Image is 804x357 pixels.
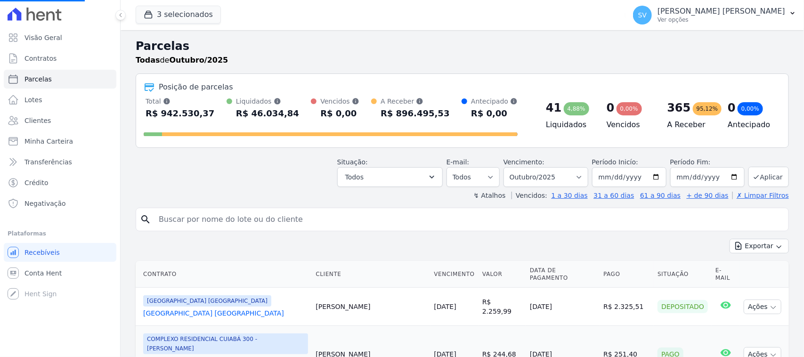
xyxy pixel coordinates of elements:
[730,239,789,253] button: Exportar
[526,261,600,288] th: Data de Pagamento
[136,261,312,288] th: Contrato
[625,2,804,28] button: SV [PERSON_NAME] [PERSON_NAME] Ver opções
[744,300,781,314] button: Ações
[24,199,66,208] span: Negativação
[159,81,233,93] div: Posição de parcelas
[471,106,518,121] div: R$ 0,00
[607,119,652,130] h4: Vencidos
[654,261,712,288] th: Situação
[473,192,505,199] label: ↯ Atalhos
[546,119,592,130] h4: Liquidados
[748,167,789,187] button: Aplicar
[4,49,116,68] a: Contratos
[143,308,308,318] a: [GEOGRAPHIC_DATA] [GEOGRAPHIC_DATA]
[600,261,654,288] th: Pago
[512,192,547,199] label: Vencidos:
[479,261,526,288] th: Valor
[4,90,116,109] a: Lotes
[504,158,544,166] label: Vencimento:
[658,16,785,24] p: Ver opções
[381,106,450,121] div: R$ 896.495,53
[337,167,443,187] button: Todos
[670,157,745,167] label: Período Fim:
[564,102,589,115] div: 4,88%
[687,192,729,199] a: + de 90 dias
[546,100,561,115] div: 41
[24,248,60,257] span: Recebíveis
[381,97,450,106] div: A Receber
[236,97,299,106] div: Liquidados
[143,295,271,307] span: [GEOGRAPHIC_DATA] [GEOGRAPHIC_DATA]
[24,95,42,105] span: Lotes
[658,300,708,313] div: Depositado
[236,106,299,121] div: R$ 46.034,84
[24,116,51,125] span: Clientes
[600,288,654,326] td: R$ 2.325,51
[153,210,785,229] input: Buscar por nome do lote ou do cliente
[592,158,638,166] label: Período Inicío:
[24,268,62,278] span: Conta Hent
[4,243,116,262] a: Recebíveis
[136,56,160,65] strong: Todas
[24,178,49,187] span: Crédito
[447,158,470,166] label: E-mail:
[170,56,228,65] strong: Outubro/2025
[312,288,430,326] td: [PERSON_NAME]
[712,261,740,288] th: E-mail
[617,102,642,115] div: 0,00%
[320,106,359,121] div: R$ 0,00
[667,119,713,130] h4: A Receber
[471,97,518,106] div: Antecipado
[146,97,215,106] div: Total
[4,153,116,171] a: Transferências
[640,192,681,199] a: 61 a 90 dias
[526,288,600,326] td: [DATE]
[693,102,722,115] div: 95,12%
[738,102,763,115] div: 0,00%
[4,194,116,213] a: Negativação
[136,55,228,66] p: de
[24,74,52,84] span: Parcelas
[320,97,359,106] div: Vencidos
[312,261,430,288] th: Cliente
[658,7,785,16] p: [PERSON_NAME] [PERSON_NAME]
[4,173,116,192] a: Crédito
[479,288,526,326] td: R$ 2.259,99
[345,171,364,183] span: Todos
[24,33,62,42] span: Visão Geral
[146,106,215,121] div: R$ 942.530,37
[337,158,368,166] label: Situação:
[732,192,789,199] a: ✗ Limpar Filtros
[4,132,116,151] a: Minha Carteira
[638,12,647,18] span: SV
[4,111,116,130] a: Clientes
[667,100,691,115] div: 365
[24,137,73,146] span: Minha Carteira
[136,6,221,24] button: 3 selecionados
[143,333,308,354] span: COMPLEXO RESIDENCIAL CUIABÁ 300 - [PERSON_NAME]
[728,100,736,115] div: 0
[140,214,151,225] i: search
[136,38,789,55] h2: Parcelas
[593,192,634,199] a: 31 a 60 dias
[434,303,456,310] a: [DATE]
[8,228,113,239] div: Plataformas
[728,119,773,130] h4: Antecipado
[24,157,72,167] span: Transferências
[4,28,116,47] a: Visão Geral
[4,70,116,89] a: Parcelas
[430,261,479,288] th: Vencimento
[24,54,57,63] span: Contratos
[552,192,588,199] a: 1 a 30 dias
[607,100,615,115] div: 0
[4,264,116,283] a: Conta Hent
